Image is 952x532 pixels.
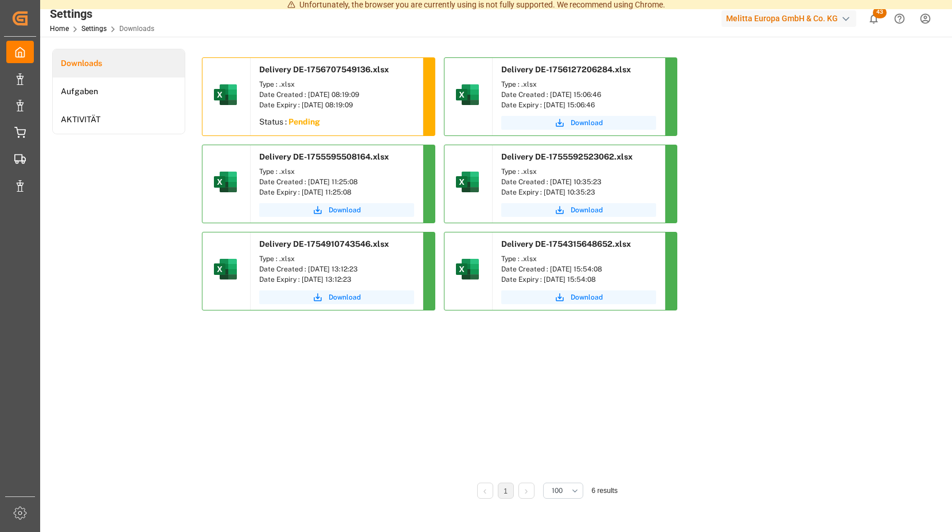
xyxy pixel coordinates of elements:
[259,152,389,161] span: Delivery DE-1755595508164.xlsx
[259,65,389,74] span: Delivery DE-1756707549136.xlsx
[501,90,656,100] div: Date Created : [DATE] 15:06:46
[251,113,423,134] div: Status :
[259,203,414,217] button: Download
[571,118,603,128] span: Download
[81,25,107,33] a: Settings
[552,486,563,496] span: 100
[501,166,656,177] div: Type : .xlsx
[329,292,361,302] span: Download
[861,6,887,32] button: show 43 new notifications
[543,483,583,499] button: open menu
[501,203,656,217] button: Download
[212,81,239,108] img: microsoft-excel-2019--v1.png
[721,7,861,29] button: Melitta Europa GmbH & Co. KG
[329,205,361,215] span: Download
[288,117,320,126] sapn: Pending
[259,100,414,110] div: Date Expiry : [DATE] 08:19:09
[501,239,631,248] span: Delivery DE-1754315648652.xlsx
[259,290,414,304] button: Download
[454,255,481,283] img: microsoft-excel-2019--v1.png
[259,274,414,285] div: Date Expiry : [DATE] 13:12:23
[501,274,656,285] div: Date Expiry : [DATE] 15:54:08
[50,25,69,33] a: Home
[501,290,656,304] button: Download
[887,6,912,32] button: Help Center
[518,483,534,499] li: Next Page
[53,106,185,134] a: AKTIVITÄT
[454,81,481,108] img: microsoft-excel-2019--v1.png
[501,177,656,187] div: Date Created : [DATE] 10:35:23
[259,187,414,197] div: Date Expiry : [DATE] 11:25:08
[571,292,603,302] span: Download
[501,187,656,197] div: Date Expiry : [DATE] 10:35:23
[259,177,414,187] div: Date Created : [DATE] 11:25:08
[259,254,414,264] div: Type : .xlsx
[501,79,656,90] div: Type : .xlsx
[721,10,856,27] div: Melitta Europa GmbH & Co. KG
[259,90,414,100] div: Date Created : [DATE] 08:19:09
[477,483,493,499] li: Previous Page
[259,79,414,90] div: Type : .xlsx
[501,254,656,264] div: Type : .xlsx
[53,49,185,77] a: Downloads
[592,487,618,495] span: 6 results
[259,166,414,177] div: Type : .xlsx
[504,487,508,495] a: 1
[498,483,514,499] li: 1
[50,5,154,22] div: Settings
[501,152,633,161] span: Delivery DE-1755592523062.xlsx
[53,77,185,106] a: Aufgaben
[501,116,656,130] button: Download
[212,168,239,196] img: microsoft-excel-2019--v1.png
[501,65,631,74] span: Delivery DE-1756127206284.xlsx
[259,264,414,274] div: Date Created : [DATE] 13:12:23
[873,7,887,18] span: 43
[501,264,656,274] div: Date Created : [DATE] 15:54:08
[571,205,603,215] span: Download
[259,239,389,248] span: Delivery DE-1754910743546.xlsx
[212,255,239,283] img: microsoft-excel-2019--v1.png
[454,168,481,196] img: microsoft-excel-2019--v1.png
[501,100,656,110] div: Date Expiry : [DATE] 15:06:46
